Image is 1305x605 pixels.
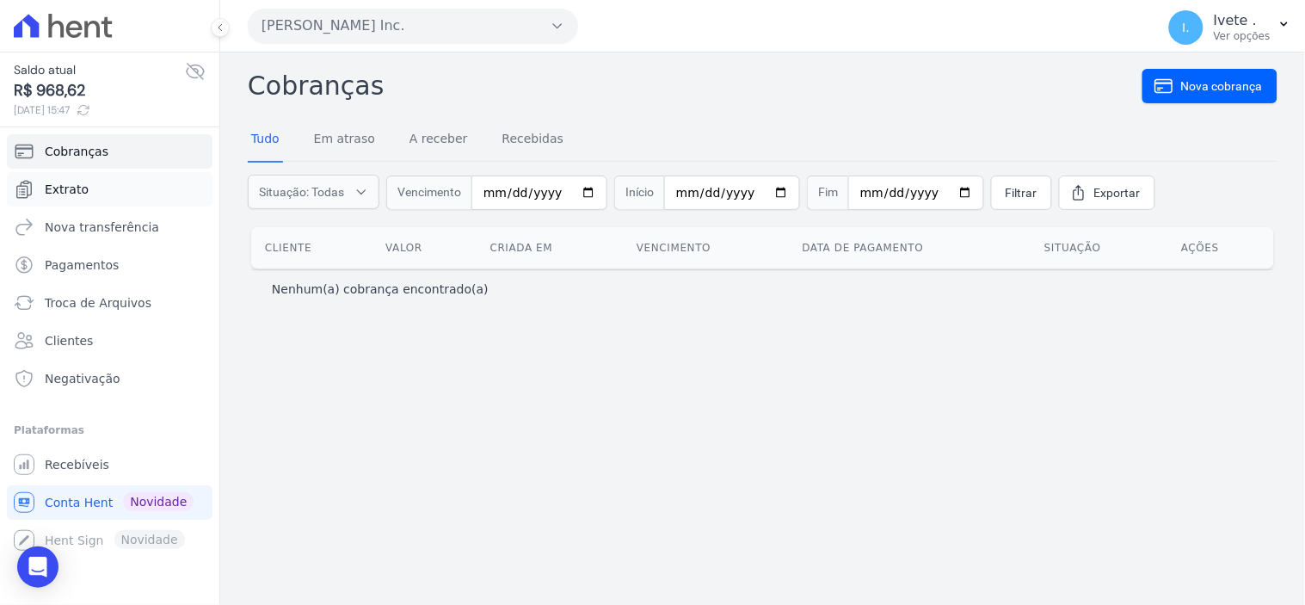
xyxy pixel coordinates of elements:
h2: Cobranças [248,66,1142,105]
span: Novidade [123,492,194,511]
span: Clientes [45,332,93,349]
a: Em atraso [311,118,379,163]
span: Negativação [45,370,120,387]
a: Cobranças [7,134,212,169]
th: Situação [1031,227,1167,269]
span: Fim [807,176,848,210]
a: Tudo [248,118,283,163]
a: Filtrar [991,176,1052,210]
a: A receber [406,118,471,163]
th: Vencimento [623,227,788,269]
a: Nova transferência [7,210,212,244]
a: Nova cobrança [1142,69,1277,103]
a: Extrato [7,172,212,207]
a: Troca de Arquivos [7,286,212,320]
a: Conta Hent Novidade [7,485,212,520]
a: Negativação [7,361,212,396]
span: Pagamentos [45,256,119,274]
th: Ações [1167,227,1274,269]
th: Criada em [477,227,623,269]
p: Ivete . [1214,12,1271,29]
span: Vencimento [386,176,471,210]
span: Nova cobrança [1181,77,1263,95]
span: Nova transferência [45,219,159,236]
span: Saldo atual [14,61,185,79]
span: Exportar [1094,184,1141,201]
span: Filtrar [1006,184,1037,201]
button: I. Ivete . Ver opções [1155,3,1305,52]
span: Extrato [45,181,89,198]
th: Cliente [251,227,372,269]
span: Recebíveis [45,456,109,473]
span: Cobranças [45,143,108,160]
span: R$ 968,62 [14,79,185,102]
button: [PERSON_NAME] Inc. [248,9,578,43]
span: I. [1183,22,1191,34]
th: Valor [372,227,476,269]
div: Plataformas [14,420,206,441]
span: Início [614,176,664,210]
a: Pagamentos [7,248,212,282]
th: Data de pagamento [789,227,1031,269]
a: Recebidas [499,118,568,163]
p: Nenhum(a) cobrança encontrado(a) [272,281,489,298]
span: [DATE] 15:47 [14,102,185,118]
span: Conta Hent [45,494,113,511]
a: Recebíveis [7,448,212,482]
button: Situação: Todas [248,175,379,209]
p: Ver opções [1214,29,1271,43]
a: Clientes [7,324,212,358]
span: Troca de Arquivos [45,294,151,312]
a: Exportar [1059,176,1155,210]
span: Situação: Todas [259,183,344,201]
nav: Sidebar [14,134,206,558]
div: Open Intercom Messenger [17,546,58,588]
